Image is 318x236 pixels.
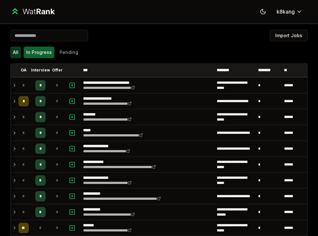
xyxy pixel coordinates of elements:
p: Interview [31,68,50,73]
button: Pending [57,47,81,58]
a: WatRank [10,6,55,17]
button: In Progress [24,47,54,58]
p: OA [21,68,27,73]
span: k8kang [277,8,295,16]
div: Wat [22,6,55,17]
button: Import Jobs [270,30,308,41]
span: Rank [36,7,55,16]
button: All [10,47,21,58]
button: k8kang [271,6,308,17]
p: Offer [52,68,63,73]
